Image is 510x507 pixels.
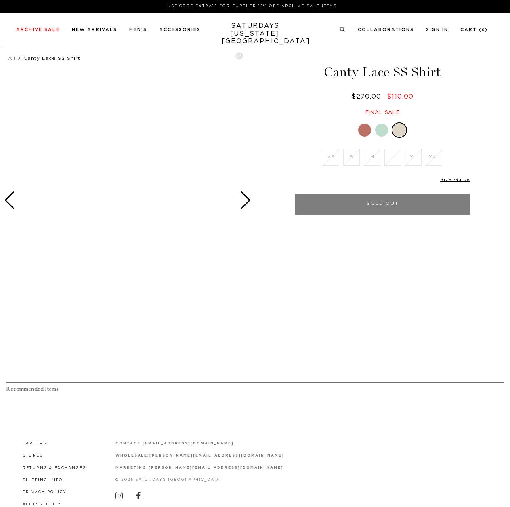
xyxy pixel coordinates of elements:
a: Careers [23,442,46,445]
strong: contact: [115,442,143,445]
strong: marketing: [115,466,149,469]
p: Use Code EXTRA15 for Further 15% Off Archive Sale Items [19,3,485,9]
div: Final sale [294,109,471,116]
a: [PERSON_NAME][EMAIL_ADDRESS][DOMAIN_NAME] [149,454,284,457]
a: New Arrivals [72,27,117,32]
strong: wholesale: [115,454,150,457]
h4: Recommended Items [6,386,504,393]
a: Sign In [426,27,448,32]
a: Collaborations [358,27,414,32]
a: Archive Sale [16,27,60,32]
a: Stores [23,454,43,457]
a: Shipping Info [23,478,63,482]
span: $110.00 [387,93,413,100]
del: $270.00 [351,93,384,100]
a: SATURDAYS[US_STATE][GEOGRAPHIC_DATA] [222,22,288,45]
a: [PERSON_NAME][EMAIL_ADDRESS][DOMAIN_NAME] [149,466,283,469]
small: 0 [482,28,485,32]
h1: Canty Lace SS Shirt [294,65,471,79]
a: Accessories [159,27,201,32]
a: Men's [129,27,147,32]
a: Privacy Policy [23,490,67,494]
span: Canty Lace SS Shirt [23,56,80,61]
p: © 2025 Saturdays [GEOGRAPHIC_DATA] [115,477,284,483]
a: All [8,56,15,61]
a: Accessibility [23,503,61,506]
a: Size Guide [440,177,470,182]
a: [EMAIL_ADDRESS][DOMAIN_NAME] [143,442,233,445]
a: Cart (0) [460,27,488,32]
a: Returns & Exchanges [23,466,86,470]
